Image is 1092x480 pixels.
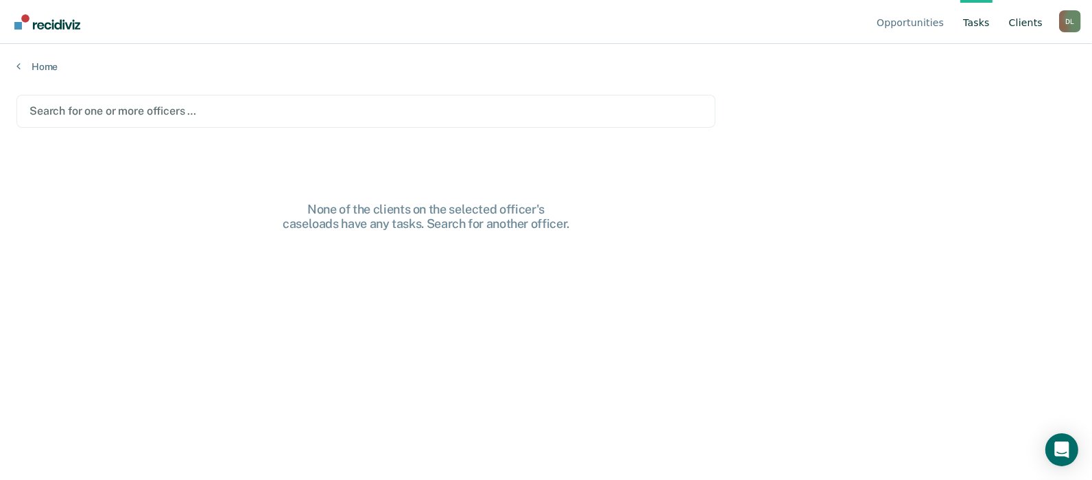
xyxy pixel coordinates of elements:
a: Home [16,60,1076,73]
div: None of the clients on the selected officer's caseloads have any tasks. Search for another officer. [206,202,645,231]
img: Recidiviz [14,14,80,30]
div: Open Intercom Messenger [1045,433,1078,466]
button: Profile dropdown button [1059,10,1081,32]
div: D L [1059,10,1081,32]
